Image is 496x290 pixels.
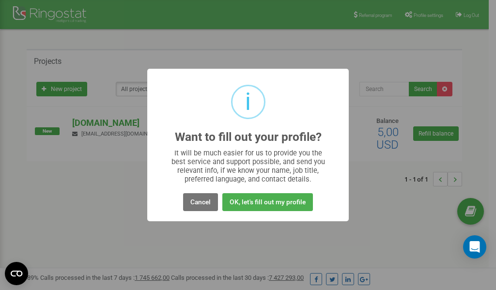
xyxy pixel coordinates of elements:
div: Open Intercom Messenger [463,235,486,259]
button: Cancel [183,193,218,211]
button: Open CMP widget [5,262,28,285]
button: OK, let's fill out my profile [222,193,313,211]
div: It will be much easier for us to provide you the best service and support possible, and send you ... [167,149,330,183]
h2: Want to fill out your profile? [175,131,322,144]
div: i [245,86,251,118]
